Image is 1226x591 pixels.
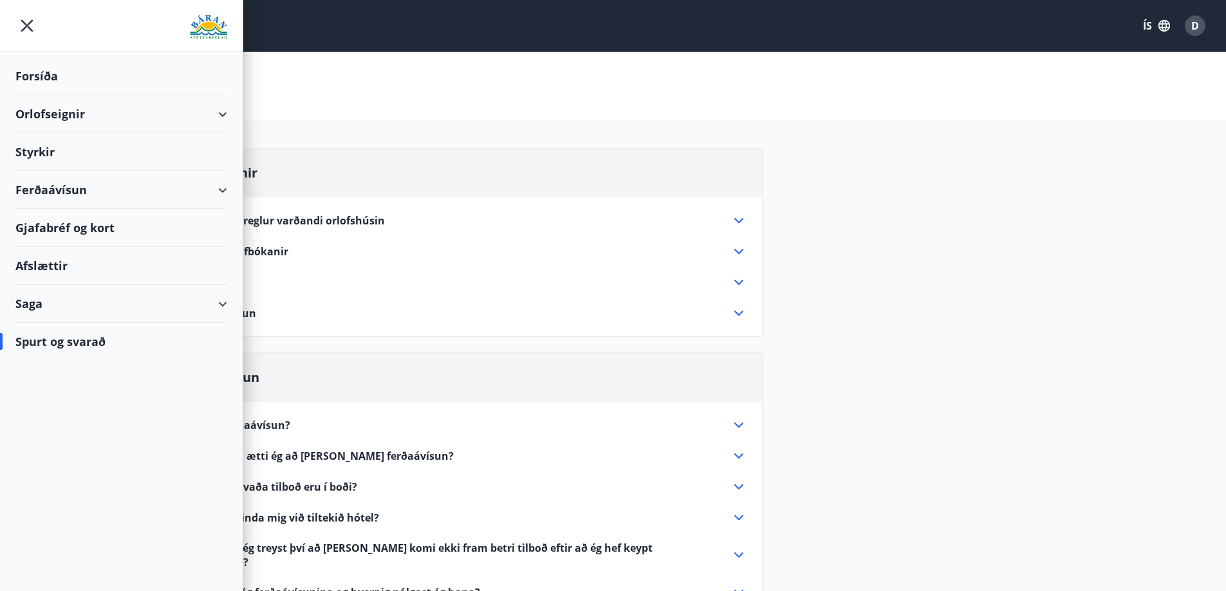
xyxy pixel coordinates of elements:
div: Ferðaávísun [15,171,227,209]
div: Spurt og svarað [15,323,227,360]
div: Þrifagjald [181,275,747,290]
span: Hvers vegna ætti ég að [PERSON_NAME] ferðaávísun? [181,449,454,463]
span: Úthlutunar reglur varðandi orlofshúsin [181,214,385,228]
button: ÍS [1136,14,1177,37]
div: Saga [15,285,227,323]
div: Forsíða [15,57,227,95]
div: Punktasöfnun [181,305,747,321]
img: union_logo [190,14,227,40]
div: Gjafabréf og kort [15,209,227,247]
button: menu [15,14,39,37]
span: D [1191,19,1199,33]
div: Orlofseignir [15,95,227,133]
div: Þarf ég að binda mig við tiltekið hótel? [181,510,747,525]
div: Hvar sé ég hvaða tilboð eru í boði? [181,479,747,495]
div: Styrkir [15,133,227,171]
div: Afslættir [15,247,227,285]
div: Hvers vegna ætti ég að [PERSON_NAME] ferðaávísun? [181,448,747,464]
div: Úthlutunar reglur varðandi orlofshúsin [181,213,747,228]
button: D [1180,10,1211,41]
div: Reglur um afbókanir [181,244,747,259]
div: Hvernig get ég treyst því að [PERSON_NAME] komi ekki fram betri tilboð eftir að ég hef keypt ferð... [181,541,747,569]
span: Þarf ég að binda mig við tiltekið hótel? [181,511,379,525]
span: Hvar sé ég hvaða tilboð eru í boði? [181,480,357,494]
div: Hvað er ferðaávísun? [181,417,747,433]
span: Hvernig get ég treyst því að [PERSON_NAME] komi ekki fram betri tilboð eftir að ég hef keypt ferð... [181,541,716,569]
